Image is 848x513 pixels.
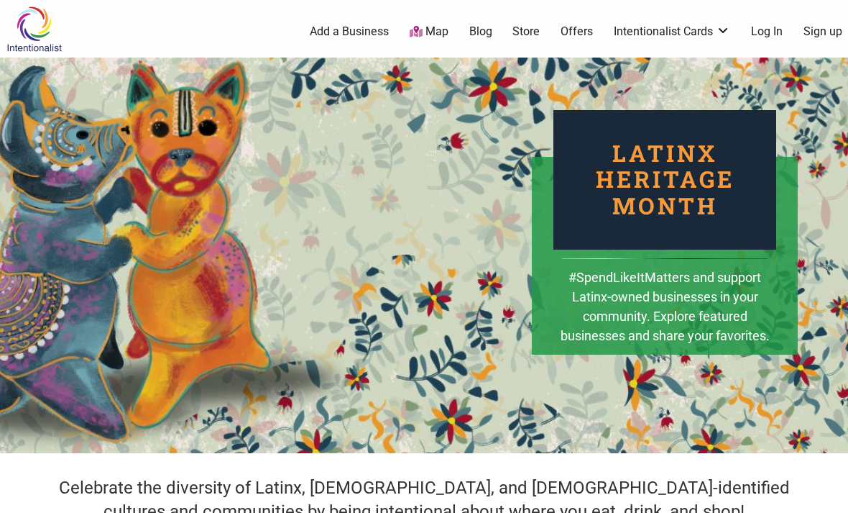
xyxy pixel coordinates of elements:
a: Map [410,24,448,40]
a: Add a Business [310,24,389,40]
a: Sign up [803,24,842,40]
div: #SpendLikeItMatters and support Latinx-owned businesses in your community. Explore featured busin... [559,268,770,366]
a: Intentionalist Cards [614,24,730,40]
a: Offers [561,24,593,40]
div: Latinx Heritage Month [553,110,776,250]
a: Log In [751,24,783,40]
a: Blog [469,24,492,40]
a: Store [512,24,540,40]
